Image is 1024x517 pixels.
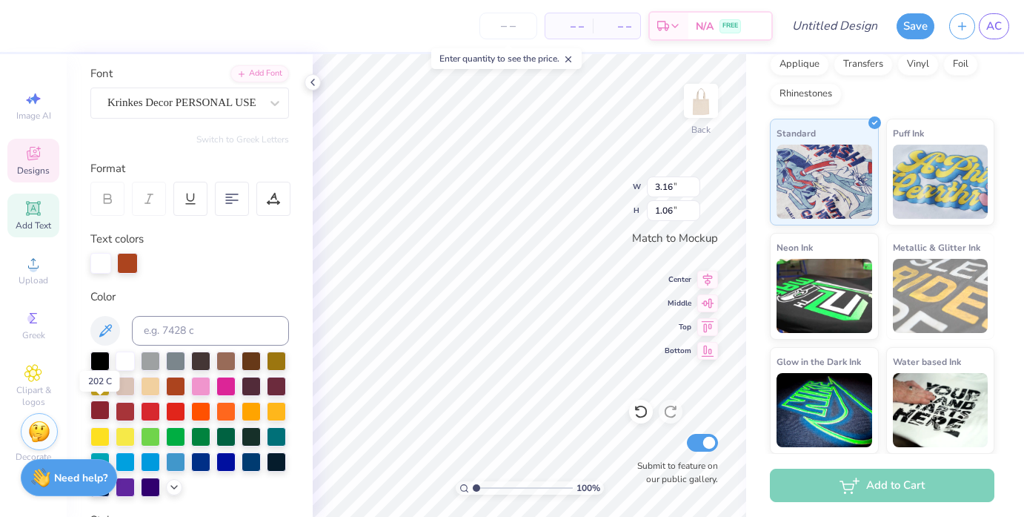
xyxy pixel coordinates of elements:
span: Middle [665,298,691,309]
span: FREE [722,21,738,31]
input: Untitled Design [780,11,889,41]
input: e.g. 7428 c [132,316,289,346]
span: Glow in the Dark Ink [777,354,861,369]
span: Standard [777,125,816,141]
span: Puff Ink [893,125,924,141]
img: Puff Ink [893,145,988,219]
a: AC [979,13,1009,39]
img: Back [686,86,716,116]
div: Transfers [834,53,893,76]
label: Font [90,65,113,82]
span: Metallic & Glitter Ink [893,240,980,255]
span: – – [554,19,584,34]
span: 100 % [576,481,600,495]
div: Back [691,123,711,136]
span: Greek [22,329,45,341]
input: – – [479,13,537,39]
span: Image AI [16,110,51,122]
span: Designs [17,165,50,177]
button: Switch to Greek Letters [196,134,289,145]
span: Decorate [16,451,51,463]
span: Add Text [16,220,51,231]
span: Upload [19,274,48,286]
label: Submit to feature on our public gallery. [629,459,718,486]
img: Water based Ink [893,373,988,447]
span: Water based Ink [893,354,961,369]
img: Glow in the Dark Ink [777,373,872,447]
span: N/A [696,19,714,34]
span: Top [665,322,691,332]
div: Color [90,289,289,306]
strong: Need help? [54,471,107,485]
span: Bottom [665,346,691,356]
span: AC [986,18,1002,35]
div: 202 C [80,371,120,392]
img: Metallic & Glitter Ink [893,259,988,333]
div: Rhinestones [770,83,842,105]
span: Neon Ink [777,240,813,255]
div: Vinyl [897,53,939,76]
div: Foil [943,53,978,76]
div: Add Font [230,65,289,82]
div: Enter quantity to see the price. [431,48,582,69]
label: Text colors [90,231,144,248]
span: – – [602,19,631,34]
div: Applique [770,53,829,76]
img: Neon Ink [777,259,872,333]
span: Clipart & logos [7,384,59,408]
button: Save [897,13,934,39]
div: Format [90,160,290,177]
img: Standard [777,145,872,219]
span: Center [665,274,691,285]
